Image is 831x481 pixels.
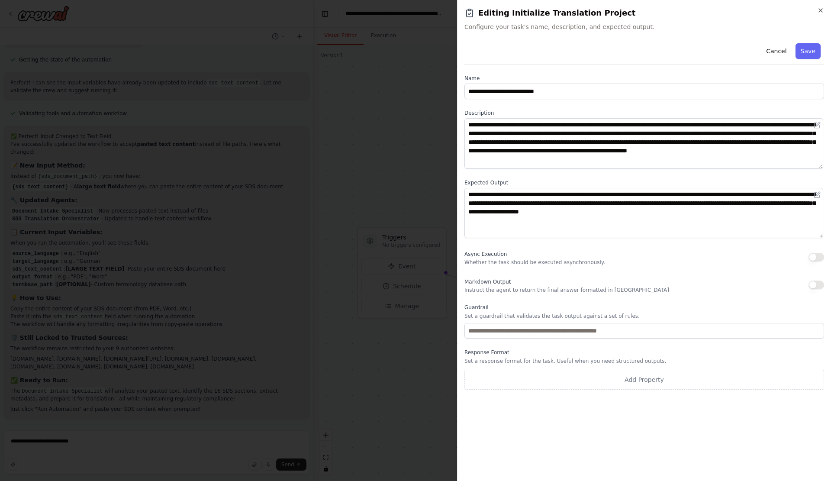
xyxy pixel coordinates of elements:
[464,7,824,19] h2: Editing Initialize Translation Project
[812,120,822,130] button: Open in editor
[464,287,669,294] p: Instruct the agent to return the final answer formatted in [GEOGRAPHIC_DATA]
[464,349,824,356] label: Response Format
[464,279,511,285] span: Markdown Output
[812,190,822,200] button: Open in editor
[464,313,824,320] p: Set a guardrail that validates the task output against a set of rules.
[761,43,792,59] button: Cancel
[464,304,824,311] label: Guardrail
[464,358,824,365] p: Set a response format for the task. Useful when you need structured outputs.
[464,259,605,266] p: Whether the task should be executed asynchronously.
[796,43,821,59] button: Save
[464,251,507,257] span: Async Execution
[464,75,824,82] label: Name
[464,179,824,186] label: Expected Output
[464,370,824,390] button: Add Property
[464,23,824,31] span: Configure your task's name, description, and expected output.
[464,110,824,116] label: Description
